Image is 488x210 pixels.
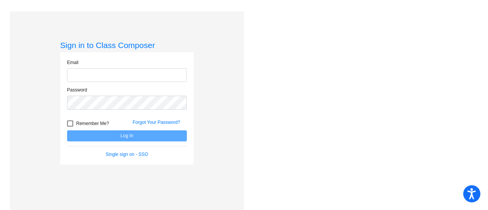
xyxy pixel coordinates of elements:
[133,120,180,125] a: Forgot Your Password?
[76,119,109,128] span: Remember Me?
[67,130,187,141] button: Log In
[67,87,87,93] label: Password
[67,59,79,66] label: Email
[60,40,194,50] h3: Sign in to Class Composer
[106,152,148,157] a: Single sign on - SSO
